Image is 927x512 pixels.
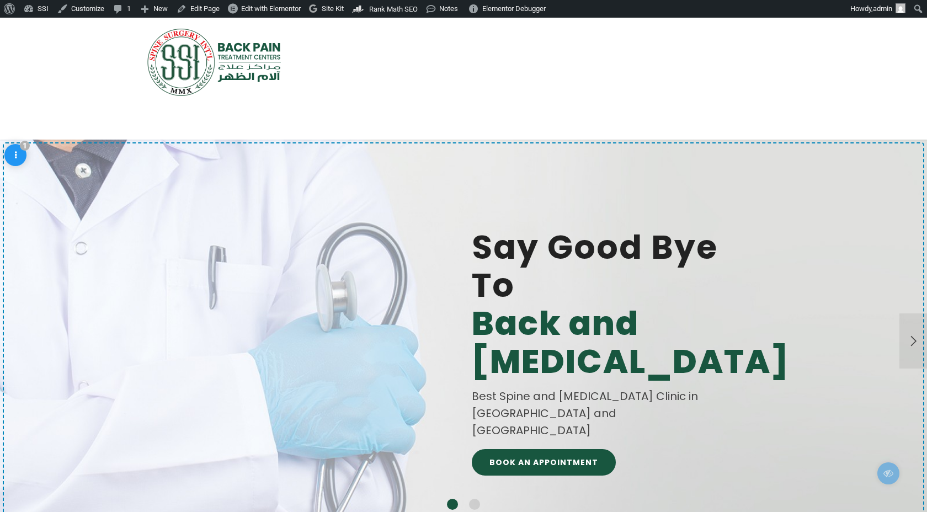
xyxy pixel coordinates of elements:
[369,5,418,13] span: Rank Math SEO
[877,462,899,484] span: Edit/Preview
[20,141,30,151] span: 1
[469,499,480,510] button: 2
[143,28,287,97] img: SSI
[472,449,616,476] a: BOOK AN APPOINTMENT
[489,458,598,466] span: BOOK AN APPOINTMENT
[472,388,728,439] div: Best Spine and [MEDICAL_DATA] Clinic in [GEOGRAPHIC_DATA] and [GEOGRAPHIC_DATA]
[241,4,301,13] span: Edit with Elementor
[447,499,458,510] button: 1
[472,305,789,381] b: Back and [MEDICAL_DATA]
[873,4,892,13] span: admin
[4,144,26,166] span: Edit
[472,228,728,381] span: Say Good Bye To
[322,4,344,13] span: Site Kit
